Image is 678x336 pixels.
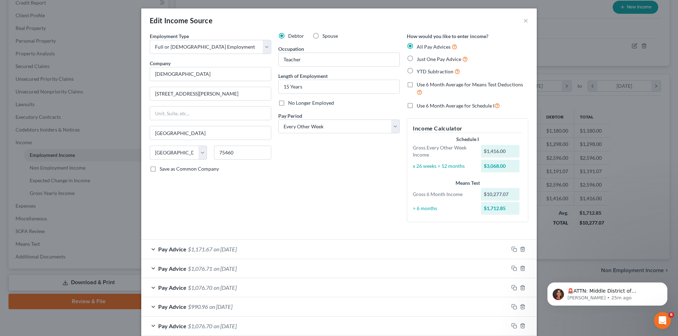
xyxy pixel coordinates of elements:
span: on [DATE] [214,284,237,291]
div: $10,277.07 [481,188,520,201]
div: Means Test [413,179,522,187]
span: Use 6 Month Average for Schedule I [417,103,494,109]
div: $3,068.00 [481,160,520,172]
span: on [DATE] [209,303,232,310]
input: Enter city... [150,126,271,140]
iframe: Intercom live chat [654,312,671,329]
label: How would you like to enter income? [407,32,488,40]
input: Unit, Suite, etc... [150,106,271,120]
span: $1,076.71 [188,265,212,272]
iframe: Intercom notifications message [537,268,678,317]
input: -- [279,53,399,66]
span: Spouse [322,33,338,39]
span: Company [150,60,171,66]
span: 6 [668,312,674,318]
span: Pay Advice [158,246,186,252]
div: $1,712.85 [481,202,520,215]
span: All Pay Advices [417,44,451,50]
button: × [523,16,528,25]
span: Debtor [288,33,304,39]
div: $1,416.00 [481,145,520,158]
input: Enter zip... [214,146,271,160]
span: No Longer Employed [288,100,334,106]
span: $1,076.70 [188,284,212,291]
span: Use 6 Month Average for Means Test Deductions [417,81,523,87]
label: Length of Employment [278,72,328,80]
span: Employment Type [150,33,189,39]
span: Pay Period [278,113,302,119]
span: Pay Advice [158,303,186,310]
span: on [DATE] [214,323,237,329]
div: Gross Every Other Week Income [409,144,477,158]
span: on [DATE] [214,265,237,272]
input: Enter address... [150,87,271,100]
span: Save as Common Company [160,166,219,172]
div: Gross 6 Month Income [409,191,477,198]
h5: Income Calculator [413,124,522,133]
span: $1,171.67 [188,246,212,252]
span: $1,076.70 [188,323,212,329]
input: Search company by name... [150,67,271,81]
span: $990.96 [188,303,208,310]
span: on [DATE] [214,246,237,252]
div: ÷ 6 months [409,205,477,212]
span: Pay Advice [158,284,186,291]
div: Edit Income Source [150,16,213,25]
span: Pay Advice [158,265,186,272]
div: x 26 weeks ÷ 12 months [409,163,477,170]
span: YTD Subtraction [417,68,453,74]
label: Occupation [278,45,304,53]
input: ex: 2 years [279,80,399,93]
span: Just One Pay Advice [417,56,461,62]
span: Pay Advice [158,323,186,329]
div: Schedule I [413,136,522,143]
